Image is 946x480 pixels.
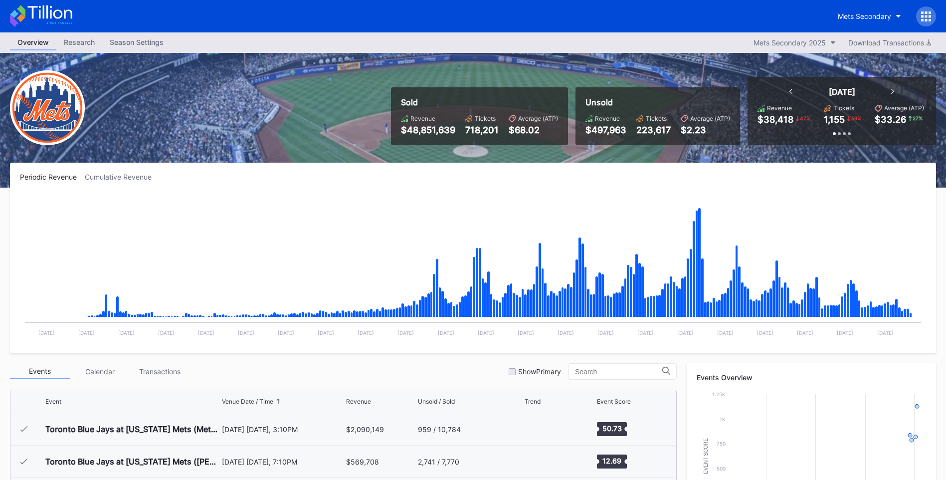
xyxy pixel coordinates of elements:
div: 47 % [799,114,811,122]
button: Download Transactions [843,36,936,49]
svg: Chart title [20,194,926,343]
div: Average (ATP) [884,104,924,112]
text: [DATE] [518,330,534,336]
text: [DATE] [397,330,414,336]
button: Mets Secondary [830,7,909,25]
text: 500 [717,466,726,472]
div: $2,090,149 [346,425,384,434]
button: Mets Secondary 2025 [749,36,841,49]
div: Research [56,35,102,49]
div: Events [10,364,70,379]
text: [DATE] [38,330,55,336]
div: [DATE] [DATE], 7:10PM [222,458,344,466]
text: [DATE] [198,330,214,336]
text: [DATE] [877,330,894,336]
div: Unsold [585,97,730,107]
a: Overview [10,35,56,50]
text: [DATE] [278,330,294,336]
text: 1k [720,416,726,422]
text: [DATE] [717,330,734,336]
svg: Chart title [525,417,555,442]
div: Calendar [70,364,130,379]
div: Trend [525,398,541,405]
div: Transactions [130,364,189,379]
div: Mets Secondary 2025 [754,38,826,47]
div: Average (ATP) [518,115,558,122]
div: 959 / 10,784 [418,425,461,434]
div: Toronto Blue Jays at [US_STATE] Mets (Mets Opening Day) [45,424,219,434]
text: [DATE] [438,330,454,336]
text: [DATE] [318,330,334,336]
text: [DATE] [158,330,175,336]
text: [DATE] [558,330,574,336]
div: 2,741 / 7,770 [418,458,459,466]
div: Download Transactions [848,38,931,47]
a: Research [56,35,102,50]
text: [DATE] [118,330,135,336]
div: $497,963 [585,125,626,135]
div: 59 % [850,114,862,122]
div: $68.02 [509,125,558,135]
div: Average (ATP) [690,115,730,122]
div: 27 % [912,114,924,122]
div: [DATE] [DATE], 3:10PM [222,425,344,434]
div: Mets Secondary [838,12,891,20]
div: $569,708 [346,458,379,466]
text: [DATE] [797,330,813,336]
text: 750 [717,441,726,447]
div: $33.26 [875,114,906,125]
div: [DATE] [829,87,855,97]
div: Show Primary [518,367,561,376]
div: Revenue [346,398,371,405]
text: Event Score [703,438,709,474]
div: Season Settings [102,35,171,49]
div: Periodic Revenue [20,173,85,181]
a: Season Settings [102,35,171,50]
div: Revenue [410,115,435,122]
text: [DATE] [597,330,614,336]
img: New-York-Mets-Transparent.png [10,70,85,145]
div: $2.23 [681,125,730,135]
div: Sold [401,97,558,107]
div: Cumulative Revenue [85,173,160,181]
text: [DATE] [757,330,773,336]
div: Venue Date / Time [222,398,273,405]
div: Tickets [646,115,667,122]
div: Toronto Blue Jays at [US_STATE] Mets ([PERSON_NAME] Players Pin Giveaway) [45,457,219,467]
div: $38,418 [757,114,793,125]
div: Events Overview [697,373,926,382]
div: Event [45,398,61,405]
div: Tickets [833,104,854,112]
text: [DATE] [637,330,654,336]
div: Revenue [767,104,792,112]
div: Revenue [595,115,620,122]
div: Unsold / Sold [418,398,455,405]
div: 718,201 [465,125,499,135]
text: 50.73 [602,424,621,433]
text: 12.69 [602,457,621,465]
div: 223,617 [636,125,671,135]
input: Search [575,368,662,376]
text: [DATE] [677,330,694,336]
div: Event Score [597,398,631,405]
text: [DATE] [238,330,254,336]
text: [DATE] [358,330,374,336]
div: Tickets [475,115,496,122]
text: [DATE] [78,330,95,336]
div: 1,155 [824,114,845,125]
svg: Chart title [525,449,555,474]
div: $48,851,639 [401,125,455,135]
text: [DATE] [478,330,494,336]
text: 1.25k [712,391,726,397]
text: [DATE] [837,330,853,336]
